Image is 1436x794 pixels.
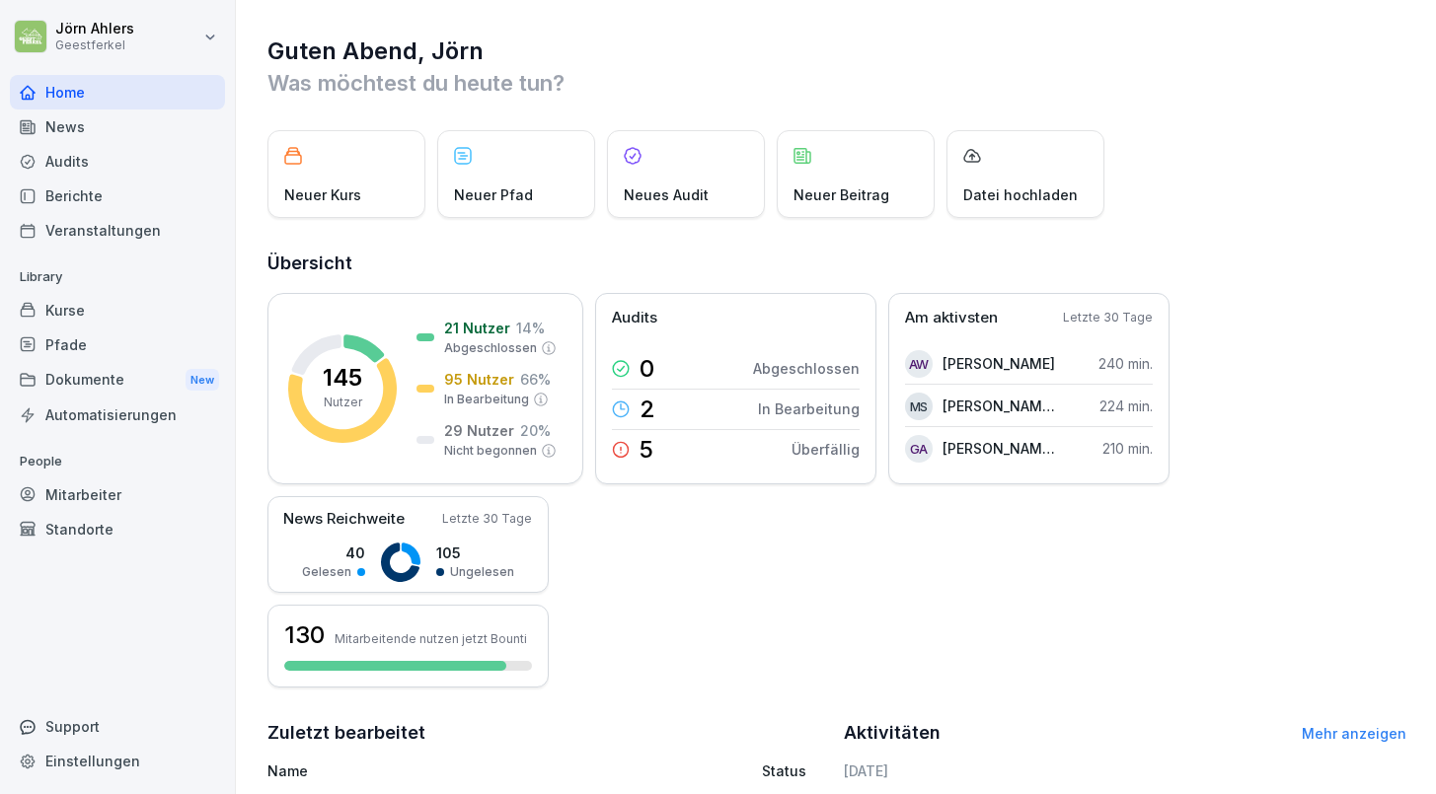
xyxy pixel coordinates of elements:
p: In Bearbeitung [444,391,529,408]
p: Neuer Kurs [284,184,361,205]
p: People [10,446,225,477]
p: 14 % [516,318,545,338]
a: Home [10,75,225,109]
p: 29 Nutzer [444,420,514,441]
div: Support [10,709,225,744]
a: Kurse [10,293,225,327]
a: Mehr anzeigen [1302,725,1406,742]
div: AW [905,350,933,378]
h2: Zuletzt bearbeitet [267,719,830,747]
p: 224 min. [1099,396,1153,416]
p: 240 min. [1098,353,1153,374]
a: Veranstaltungen [10,213,225,248]
h6: [DATE] [844,760,1406,781]
p: Library [10,261,225,293]
p: Nutzer [324,394,362,411]
p: Abgeschlossen [444,339,537,357]
a: News [10,109,225,144]
p: News Reichweite [283,508,405,531]
h2: Übersicht [267,250,1406,277]
p: Jörn Ahlers [55,21,134,37]
a: Einstellungen [10,744,225,778]
p: Überfällig [792,439,860,460]
p: Was möchtest du heute tun? [267,67,1406,99]
p: Audits [612,307,657,329]
p: 95 Nutzer [444,369,514,390]
p: Status [762,760,806,781]
p: Name [267,760,611,781]
p: In Bearbeitung [758,398,860,419]
p: Am aktivsten [905,307,998,329]
div: New [186,369,219,392]
p: Letzte 30 Tage [1063,309,1153,326]
p: 66 % [520,369,551,390]
p: Geestferkel [55,38,134,52]
p: Ungelesen [450,563,514,581]
p: Gelesen [302,563,351,581]
p: Datei hochladen [963,184,1078,205]
p: Neuer Pfad [454,184,533,205]
p: 145 [323,366,362,390]
h2: Aktivitäten [844,719,941,747]
a: Mitarbeiter [10,477,225,512]
a: Pfade [10,327,225,362]
p: 21 Nutzer [444,318,510,338]
p: 2 [640,397,655,421]
a: Standorte [10,512,225,546]
p: 5 [640,438,653,462]
p: Abgeschlossen [753,358,860,379]
p: Neuer Beitrag [794,184,889,205]
p: Neues Audit [624,184,709,205]
p: [PERSON_NAME] [PERSON_NAME] [943,396,1056,416]
p: 20 % [520,420,551,441]
a: Audits [10,144,225,179]
div: MS [905,393,933,420]
p: [PERSON_NAME] [PERSON_NAME] [943,438,1056,459]
p: 0 [640,357,654,381]
p: Letzte 30 Tage [442,510,532,528]
a: DokumenteNew [10,362,225,398]
div: Dokumente [10,362,225,398]
p: 105 [436,542,514,563]
p: 210 min. [1102,438,1153,459]
div: GA [905,435,933,463]
p: [PERSON_NAME] [943,353,1055,374]
p: Nicht begonnen [444,442,537,460]
h1: Guten Abend, Jörn [267,36,1406,67]
a: Automatisierungen [10,397,225,432]
h3: 130 [284,618,325,652]
p: Mitarbeitende nutzen jetzt Bounti [335,631,527,646]
p: 40 [302,542,365,563]
a: Berichte [10,179,225,213]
